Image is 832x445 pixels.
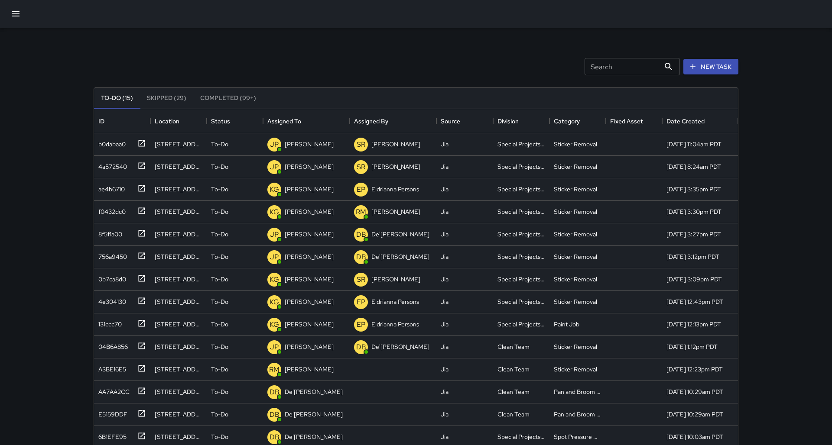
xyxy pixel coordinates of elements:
[98,109,104,133] div: ID
[497,230,545,239] div: Special Projects Team
[211,109,230,133] div: Status
[554,432,601,441] div: Spot Pressure Washing
[285,365,334,374] p: [PERSON_NAME]
[356,342,366,352] p: DB
[270,274,279,285] p: KG
[497,185,545,193] div: Special Projects Team
[606,109,662,133] div: Fixed Asset
[155,432,202,441] div: 39 Sutter Street
[666,342,718,351] div: 7/30/2025, 1:12pm PDT
[441,162,448,171] div: Jia
[441,252,448,261] div: Jia
[95,429,127,441] div: 6B1EFE95
[554,297,597,306] div: Sticker Removal
[285,230,334,239] p: [PERSON_NAME]
[95,136,126,148] div: b0dabaa0
[357,162,365,172] p: SR
[666,185,721,193] div: 8/6/2025, 3:35pm PDT
[441,365,448,374] div: Jia
[211,432,228,441] p: To-Do
[270,162,279,172] p: JP
[211,410,228,419] p: To-Do
[263,109,350,133] div: Assigned To
[371,342,429,351] p: De'[PERSON_NAME]
[666,140,721,148] div: 8/11/2025, 11:04am PDT
[497,162,545,171] div: Special Projects Team
[155,320,202,329] div: 1160 Sacramento Street
[666,297,723,306] div: 8/4/2025, 12:43pm PDT
[666,365,723,374] div: 7/30/2025, 12:23pm PDT
[549,109,606,133] div: Category
[356,229,366,240] p: DB
[211,275,228,284] p: To-Do
[666,410,723,419] div: 7/22/2025, 10:29am PDT
[357,297,365,307] p: EP
[371,275,420,284] p: [PERSON_NAME]
[354,109,388,133] div: Assigned By
[155,140,202,148] div: 225 Bush Street
[155,365,202,374] div: 217 Montgomery Street
[95,204,126,216] div: f0432dc0
[155,109,179,133] div: Location
[211,185,228,193] p: To-Do
[441,387,448,396] div: Jia
[95,226,122,239] div: 8f5f1a00
[211,320,228,329] p: To-Do
[211,387,228,396] p: To-Do
[211,297,228,306] p: To-Do
[95,339,128,351] div: 04B6A856
[270,387,279,397] p: DB
[95,159,127,171] div: 4a572540
[95,271,126,284] div: 0b7ca8d0
[285,185,334,193] p: [PERSON_NAME]
[285,387,343,396] p: De'[PERSON_NAME]
[285,252,334,261] p: [PERSON_NAME]
[497,432,545,441] div: Special Projects Team
[356,252,366,262] p: DB
[155,275,202,284] div: 600 California Street
[554,365,597,374] div: Sticker Removal
[441,297,448,306] div: Jia
[270,319,279,330] p: KG
[285,207,334,216] p: [PERSON_NAME]
[610,109,643,133] div: Fixed Asset
[155,342,202,351] div: 44 Montgomery Street
[554,252,597,261] div: Sticker Removal
[441,320,448,329] div: Jia
[493,109,549,133] div: Division
[497,109,519,133] div: Division
[497,252,545,261] div: Special Projects Team
[554,320,579,329] div: Paint Job
[441,140,448,148] div: Jia
[285,320,334,329] p: [PERSON_NAME]
[350,109,436,133] div: Assigned By
[211,207,228,216] p: To-Do
[666,320,721,329] div: 8/4/2025, 12:13pm PDT
[155,207,202,216] div: 700 Montgomery Street
[371,185,419,193] p: Eldrianna Persons
[270,342,279,352] p: JP
[554,410,601,419] div: Pan and Broom Block Faces
[666,275,722,284] div: 8/6/2025, 3:09pm PDT
[554,109,580,133] div: Category
[356,207,366,217] p: RM
[371,140,420,148] p: [PERSON_NAME]
[95,316,122,329] div: 131ccc70
[150,109,207,133] div: Location
[554,342,597,351] div: Sticker Removal
[436,109,493,133] div: Source
[371,297,419,306] p: Eldrianna Persons
[554,275,597,284] div: Sticker Removal
[554,387,601,396] div: Pan and Broom Block Faces
[371,252,429,261] p: De'[PERSON_NAME]
[94,88,140,109] button: To-Do (15)
[285,162,334,171] p: [PERSON_NAME]
[371,320,419,329] p: Eldrianna Persons
[441,185,448,193] div: Jia
[497,207,545,216] div: Special Projects Team
[95,406,127,419] div: E5159DDF
[155,387,202,396] div: 498 Jackson Street
[270,184,279,195] p: KG
[441,109,460,133] div: Source
[441,410,448,419] div: Jia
